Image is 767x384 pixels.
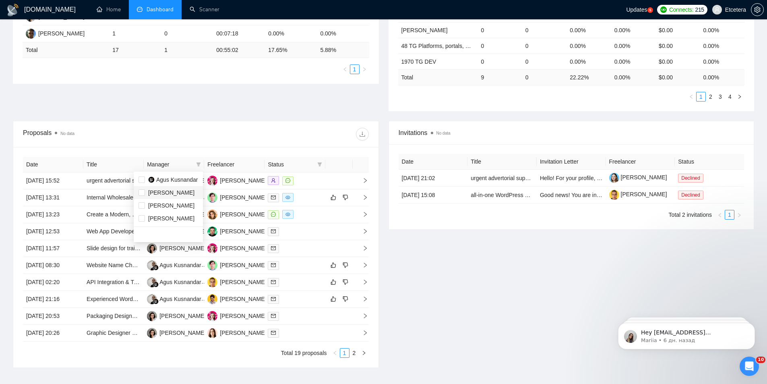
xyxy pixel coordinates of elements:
img: logo [6,4,19,17]
span: message [285,178,290,183]
img: TT [147,243,157,253]
span: No data [60,131,74,136]
button: left [330,348,340,358]
img: gigradar-bm.png [153,299,159,304]
a: 2 [706,92,715,101]
li: Previous Page [340,64,350,74]
td: Experienced WordPress Full Stack Web Developer Needed [83,291,144,308]
span: No data [436,131,451,135]
a: AP[PERSON_NAME] [207,211,266,217]
td: urgent advertorial support / Cartoon -Print [83,172,144,189]
a: [PERSON_NAME] [609,191,667,197]
span: right [356,313,368,319]
span: right [362,351,366,355]
span: like [331,296,336,302]
div: Agus Kusnandar [159,261,201,270]
a: homeHome [97,6,121,13]
span: mail [271,330,276,335]
td: 0.00% [317,25,369,42]
span: Connects: [669,5,693,14]
button: left [686,92,696,102]
a: 1 [725,210,734,219]
span: filter [196,162,201,167]
div: [PERSON_NAME] [220,244,266,253]
th: Date [399,154,468,170]
li: Total 2 invitations [669,210,712,220]
th: Title [467,154,537,170]
th: Title [83,157,144,172]
a: 4 [726,92,734,101]
a: AS[PERSON_NAME] [207,177,266,183]
a: Slide design for training slides [87,245,161,251]
a: DM[PERSON_NAME] [207,262,266,268]
button: right [734,210,744,220]
span: dislike [343,279,348,285]
td: 0.00% [611,54,655,69]
span: filter [316,158,324,170]
span: Invitations [399,128,744,138]
td: [DATE] 02:20 [23,274,83,291]
span: like [331,194,336,201]
td: 0 [522,54,566,69]
span: filter [317,162,322,167]
th: Date [23,157,83,172]
span: download [356,131,368,137]
span: right [356,212,368,217]
div: [PERSON_NAME] [220,193,266,202]
span: mail [271,246,276,251]
div: Agus Kusnandar [159,295,201,303]
td: [DATE] 21:16 [23,291,83,308]
div: [PERSON_NAME] [220,311,266,320]
td: 22.22 % [566,69,611,85]
span: like [331,262,336,268]
a: TT[PERSON_NAME] [147,329,206,336]
td: $ 0.00 [655,69,700,85]
div: [PERSON_NAME] [159,328,206,337]
button: download [356,128,369,141]
span: right [356,195,368,200]
button: setting [751,3,764,16]
a: 2 [350,349,359,357]
span: left [333,351,337,355]
a: Packaging Designer – Professional, Brand-Savvy, Detail-Obsessed [87,313,254,319]
td: 00:07:18 [213,25,265,42]
li: Next Page [735,92,744,102]
a: AKAgus Kusnandar [147,262,201,268]
span: Declined [678,174,703,183]
td: Website Name Change and Content Update on WordPress [83,257,144,274]
img: AK [147,277,157,287]
li: 3 [715,92,725,102]
span: [PERSON_NAME] [148,215,194,222]
a: [PERSON_NAME] [609,174,667,181]
span: 10 [756,357,765,363]
a: 1 [340,349,349,357]
td: $0.00 [655,38,700,54]
td: Graphic Designer Needed for Waterfront Facilities Technical Manual [83,325,144,342]
span: mail [271,313,276,318]
img: TT [147,328,157,338]
td: 0 [478,54,522,69]
a: [PERSON_NAME] [401,27,448,33]
a: 48 TG Platforms, portals, marketplaces [401,43,499,49]
div: [PERSON_NAME] [220,176,266,185]
span: message [271,212,276,217]
span: mail [271,229,276,234]
a: AKAgus Kusnandar [147,295,201,302]
img: DB [207,294,217,304]
span: Manager [147,160,193,169]
button: like [329,277,338,287]
img: gigradar-bm.png [153,282,159,287]
th: Freelancer [204,157,265,172]
span: left [717,213,722,218]
span: eye [285,212,290,217]
div: [PERSON_NAME] [220,261,266,270]
span: setting [751,6,763,13]
div: [PERSON_NAME] [38,29,85,38]
div: [PERSON_NAME] [159,311,206,320]
td: 1 [109,25,161,42]
span: mail [271,280,276,284]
